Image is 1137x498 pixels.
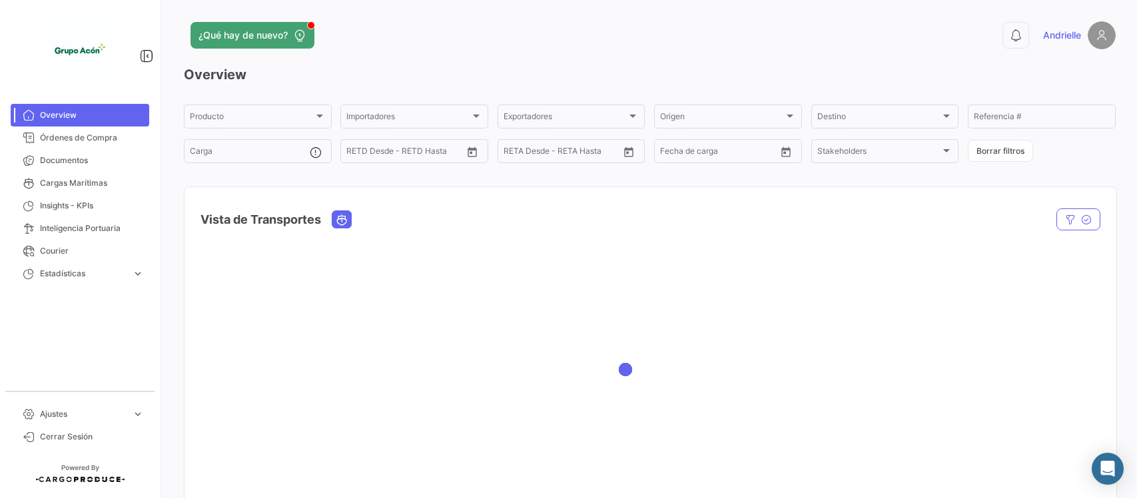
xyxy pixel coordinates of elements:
[1092,453,1124,485] div: Abrir Intercom Messenger
[817,114,941,123] span: Destino
[693,148,749,158] input: Hasta
[462,142,482,162] button: Open calendar
[968,140,1033,162] button: Borrar filtros
[504,148,528,158] input: Desde
[11,104,149,126] a: Overview
[346,148,370,158] input: Desde
[817,148,941,158] span: Stakeholders
[11,149,149,172] a: Documentos
[660,114,784,123] span: Origen
[380,148,435,158] input: Hasta
[11,217,149,240] a: Inteligencia Portuaria
[198,29,288,42] span: ¿Qué hay de nuevo?
[40,109,144,121] span: Overview
[40,132,144,144] span: Órdenes de Compra
[11,126,149,149] a: Órdenes de Compra
[660,148,684,158] input: Desde
[504,114,627,123] span: Exportadores
[11,240,149,262] a: Courier
[537,148,592,158] input: Hasta
[190,22,314,49] button: ¿Qué hay de nuevo?
[619,142,639,162] button: Open calendar
[190,114,314,123] span: Producto
[40,154,144,166] span: Documentos
[40,431,144,443] span: Cerrar Sesión
[132,408,144,420] span: expand_more
[40,200,144,212] span: Insights - KPIs
[200,210,321,229] h4: Vista de Transportes
[346,114,470,123] span: Importadores
[332,211,351,228] button: Ocean
[40,222,144,234] span: Inteligencia Portuaria
[11,194,149,217] a: Insights - KPIs
[40,245,144,257] span: Courier
[40,177,144,189] span: Cargas Marítimas
[776,142,796,162] button: Open calendar
[40,408,127,420] span: Ajustes
[132,268,144,280] span: expand_more
[1043,29,1081,42] span: Andrielle
[11,172,149,194] a: Cargas Marítimas
[184,65,1116,84] h3: Overview
[47,16,113,83] img: 1f3d66c5-6a2d-4a07-a58d-3a8e9bbc88ff.jpeg
[1088,21,1116,49] img: placeholder-user.png
[40,268,127,280] span: Estadísticas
